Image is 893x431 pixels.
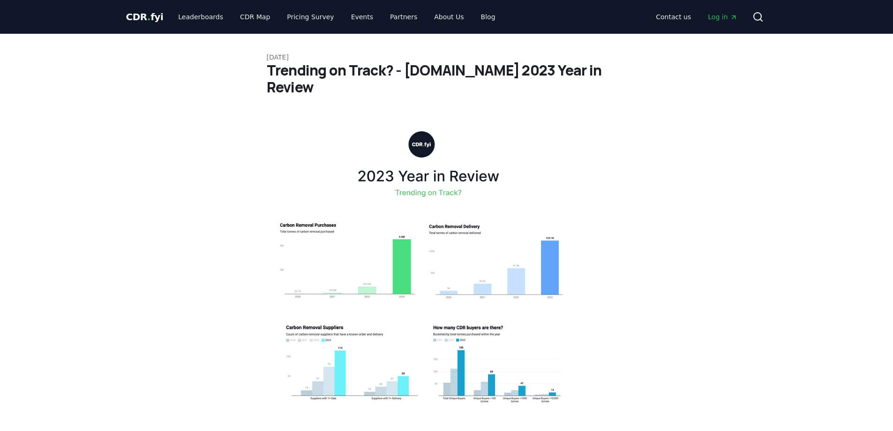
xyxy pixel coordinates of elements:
[171,8,231,25] a: Leaderboards
[648,8,698,25] a: Contact us
[344,8,381,25] a: Events
[233,8,278,25] a: CDR Map
[700,8,744,25] a: Log in
[126,10,164,23] a: CDR.fyi
[279,8,341,25] a: Pricing Survey
[147,11,150,23] span: .
[126,11,164,23] span: CDR fyi
[427,8,471,25] a: About Us
[267,53,627,62] p: [DATE]
[267,62,627,96] h1: Trending on Track? - [DOMAIN_NAME] 2023 Year in Review
[171,8,503,25] nav: Main
[648,8,744,25] nav: Main
[708,12,737,22] span: Log in
[383,8,425,25] a: Partners
[267,118,577,413] img: blog post image
[473,8,503,25] a: Blog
